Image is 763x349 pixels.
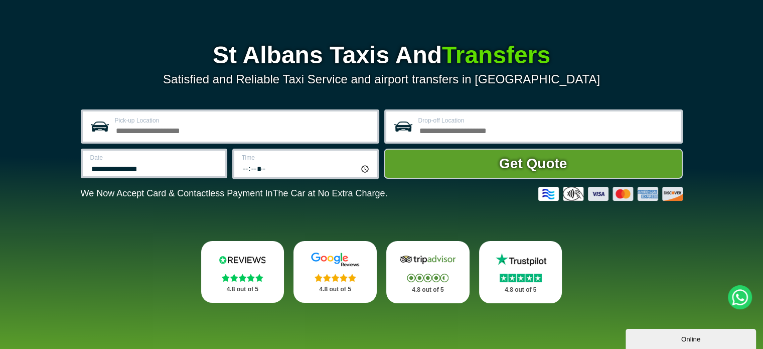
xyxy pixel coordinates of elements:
p: 4.8 out of 5 [397,284,459,296]
a: Trustpilot Stars 4.8 out of 5 [479,241,562,303]
span: Transfers [442,42,550,68]
img: Reviews.io [212,252,272,267]
p: We Now Accept Card & Contactless Payment In [81,188,388,199]
img: Stars [315,274,356,282]
span: The Car at No Extra Charge. [272,188,387,198]
img: Stars [222,274,263,282]
h1: St Albans Taxis And [81,43,683,67]
img: Stars [407,274,448,282]
iframe: chat widget [626,327,758,349]
p: 4.8 out of 5 [212,283,273,296]
a: Google Stars 4.8 out of 5 [293,241,377,303]
label: Pick-up Location [115,118,371,124]
p: 4.8 out of 5 [304,283,366,296]
label: Time [242,155,371,161]
img: Tripadvisor [398,252,458,267]
img: Credit And Debit Cards [538,187,683,201]
a: Tripadvisor Stars 4.8 out of 5 [386,241,470,303]
img: Trustpilot [491,252,551,267]
label: Date [90,155,219,161]
a: Reviews.io Stars 4.8 out of 5 [201,241,284,303]
p: Satisfied and Reliable Taxi Service and airport transfers in [GEOGRAPHIC_DATA] [81,72,683,86]
button: Get Quote [384,149,683,179]
img: Stars [500,274,542,282]
p: 4.8 out of 5 [490,284,551,296]
img: Google [305,252,365,267]
label: Drop-off Location [418,118,675,124]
